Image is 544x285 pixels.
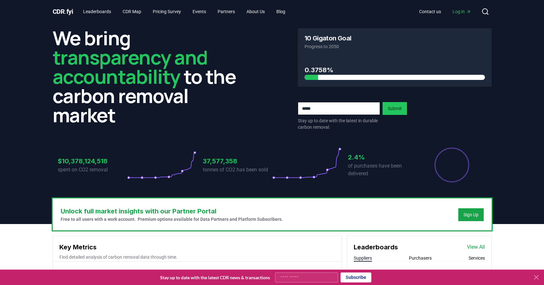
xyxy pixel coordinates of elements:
[383,102,407,115] button: Submit
[414,6,446,17] a: Contact us
[348,162,417,177] p: of purchases have been delivered
[458,208,484,221] button: Sign Up
[78,6,116,17] a: Leaderboards
[348,152,417,162] h3: 2.4%
[409,255,432,261] button: Purchasers
[463,212,479,218] a: Sign Up
[59,254,335,260] p: Find detailed analysis of carbon removal data through time.
[434,147,470,183] div: Percentage of sales delivered
[298,117,380,130] p: Stay up to date with the latest in durable carbon removal.
[447,6,476,17] a: Log in
[187,6,211,17] a: Events
[58,156,127,166] h3: $10,378,124,518
[203,156,272,166] h3: 37,577,358
[365,269,399,277] a: Exomad Green
[53,44,208,90] span: transparency and accountability
[53,8,73,15] span: CDR fyi
[53,28,246,125] h2: We bring to the carbon removal market
[117,6,146,17] a: CDR Map
[61,206,283,216] h3: Unlock full market insights with our Partner Portal
[59,242,335,252] h3: Key Metrics
[271,6,290,17] a: Blog
[148,6,186,17] a: Pricing Survey
[241,6,270,17] a: About Us
[58,166,127,174] p: spent on CO2 removal
[65,8,66,15] span: .
[467,243,485,251] a: View All
[61,216,283,222] p: Free to all users with a work account. Premium options available for Data Partners and Platform S...
[78,6,290,17] nav: Main
[305,35,351,41] h3: 10 Gigaton Goal
[212,6,240,17] a: Partners
[354,255,372,261] button: Suppliers
[53,7,73,16] a: CDR.fyi
[414,6,476,17] nav: Main
[453,8,471,15] span: Log in
[354,242,398,252] h3: Leaderboards
[305,65,485,75] h3: 0.3758%
[305,43,485,50] p: Progress to 2050
[203,166,272,174] p: tonnes of CO2 has been sold
[469,255,485,261] button: Services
